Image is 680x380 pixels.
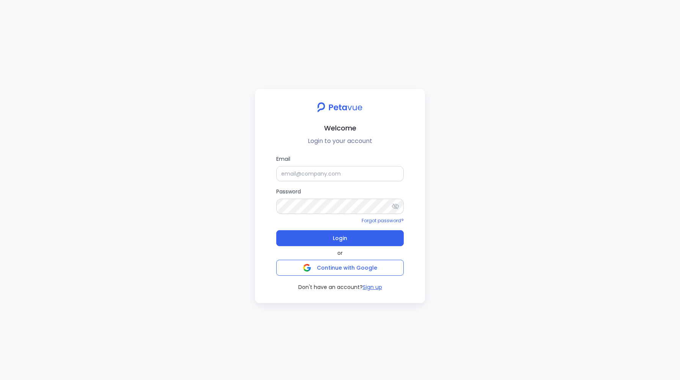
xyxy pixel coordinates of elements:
span: Continue with Google [317,264,377,272]
button: Continue with Google [276,260,404,276]
label: Email [276,155,404,181]
input: Email [276,166,404,181]
img: petavue logo [312,98,367,116]
input: Password [276,199,404,214]
button: Sign up [363,283,382,291]
a: Forgot password? [362,217,404,224]
span: or [337,249,343,257]
label: Password [276,187,404,214]
span: Login [333,233,347,243]
span: Don't have an account? [298,283,363,291]
p: Login to your account [261,137,419,146]
button: Login [276,230,404,246]
h2: Welcome [261,122,419,133]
